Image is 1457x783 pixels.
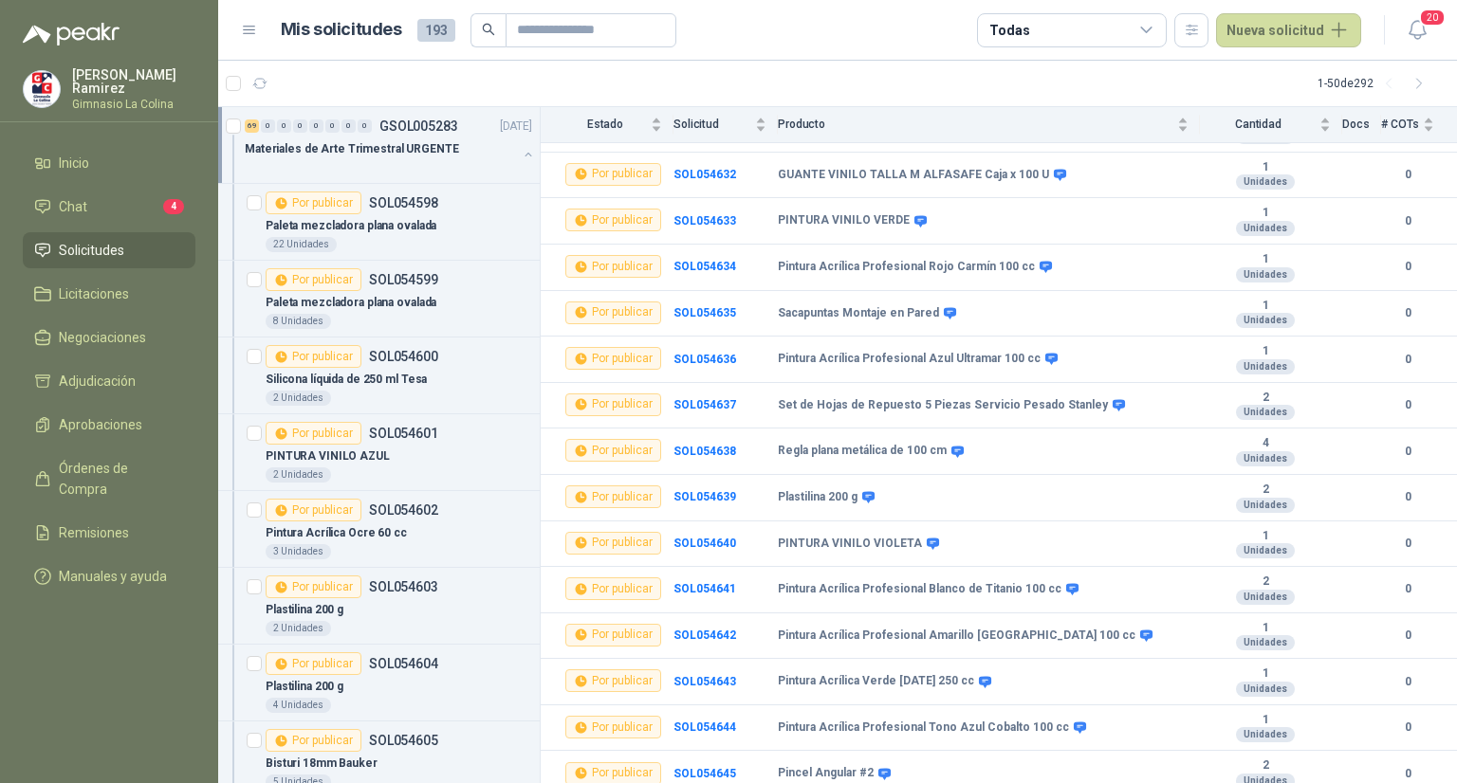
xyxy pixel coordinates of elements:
th: # COTs [1381,107,1457,142]
b: 0 [1381,258,1434,276]
a: Solicitudes [23,232,195,268]
b: Pintura Acrílica Profesional Rojo Carmín 100 cc [778,260,1035,275]
a: SOL054638 [673,445,736,458]
div: 3 Unidades [266,544,331,559]
p: Silicona líquida de 250 ml Tesa [266,371,427,389]
a: SOL054632 [673,168,736,181]
div: 0 [277,119,291,133]
div: Unidades [1236,451,1295,466]
b: Regla plana metálica de 100 cm [778,444,947,459]
div: 0 [325,119,340,133]
div: Por publicar [266,422,361,445]
div: Por publicar [266,652,361,675]
p: SOL054602 [369,503,438,517]
a: SOL054641 [673,582,736,595]
a: Por publicarSOL054603Plastilina 200 g2 Unidades [218,568,540,645]
span: Licitaciones [59,283,129,304]
a: SOL054634 [673,260,736,273]
p: SOL054601 [369,427,438,440]
b: 2 [1200,483,1331,498]
span: 193 [417,19,455,42]
a: Por publicarSOL054602Pintura Acrílica Ocre 60 cc3 Unidades [218,491,540,568]
p: GSOL005283 [379,119,458,133]
div: 2 Unidades [266,467,331,483]
div: Por publicar [266,191,361,214]
div: 0 [309,119,323,133]
b: Pintura Acrílica Profesional Amarillo [GEOGRAPHIC_DATA] 100 cc [778,628,1135,644]
div: Unidades [1236,727,1295,742]
b: 1 [1200,713,1331,728]
span: Inicio [59,153,89,173]
span: Estado [563,118,647,131]
b: 0 [1381,627,1434,645]
b: 0 [1381,396,1434,414]
a: SOL054643 [673,675,736,688]
b: SOL054637 [673,398,736,411]
div: Por publicar [565,439,661,462]
span: # COTs [1381,118,1419,131]
div: Por publicar [266,729,361,752]
p: SOL054605 [369,734,438,747]
span: Manuales y ayuda [59,566,167,587]
a: Aprobaciones [23,407,195,443]
img: Company Logo [24,71,60,107]
div: Por publicar [565,393,661,416]
th: Estado [541,107,673,142]
a: Negociaciones [23,319,195,355]
p: Plastilina 200 g [266,678,343,696]
b: 0 [1381,212,1434,230]
th: Docs [1342,107,1381,142]
div: Por publicar [565,347,661,370]
b: 1 [1200,621,1331,636]
div: 22 Unidades [266,237,337,252]
div: 0 [293,119,307,133]
p: SOL054598 [369,196,438,209]
a: SOL054644 [673,720,736,734]
div: Unidades [1236,359,1295,374]
a: Por publicarSOL054599Paleta mezcladora plana ovalada8 Unidades [218,261,540,337]
span: Solicitudes [59,240,124,261]
span: Negociaciones [59,327,146,348]
b: 0 [1381,719,1434,737]
p: Paleta mezcladora plana ovalada [266,294,436,312]
div: Por publicar [565,485,661,508]
p: SOL054600 [369,350,438,363]
div: 0 [261,119,275,133]
p: [PERSON_NAME] Ramirez [72,68,195,95]
b: Pintura Acrílica Profesional Tono Azul Cobalto 100 cc [778,720,1069,736]
img: Logo peakr [23,23,120,46]
b: 0 [1381,166,1434,184]
p: Bisturi 18mm Bauker [266,755,378,773]
div: Unidades [1236,313,1295,328]
b: SOL054639 [673,490,736,503]
a: SOL054640 [673,537,736,550]
b: 0 [1381,580,1434,598]
b: Pintura Acrílica Verde [DATE] 250 cc [778,674,974,689]
div: Por publicar [266,575,361,598]
div: 0 [358,119,372,133]
div: 4 Unidades [266,698,331,713]
div: Unidades [1236,682,1295,697]
a: Por publicarSOL054600Silicona líquida de 250 ml Tesa2 Unidades [218,337,540,414]
button: 20 [1400,13,1434,47]
b: SOL054642 [673,628,736,642]
div: Por publicar [565,301,661,324]
b: 1 [1200,666,1331,682]
p: PINTURA VINILO AZUL [266,447,390,465]
div: Por publicar [266,345,361,368]
div: Unidades [1236,543,1295,558]
a: Por publicarSOL054604Plastilina 200 g4 Unidades [218,645,540,721]
div: Unidades [1236,635,1295,650]
a: SOL054636 [673,353,736,366]
b: 4 [1200,436,1331,451]
b: 2 [1200,574,1331,590]
span: 4 [163,199,184,214]
b: PINTURA VINILO VIOLETA [778,537,922,552]
a: SOL054635 [673,306,736,319]
b: 0 [1381,304,1434,322]
p: Pintura Acrílica Ocre 60 cc [266,524,407,542]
